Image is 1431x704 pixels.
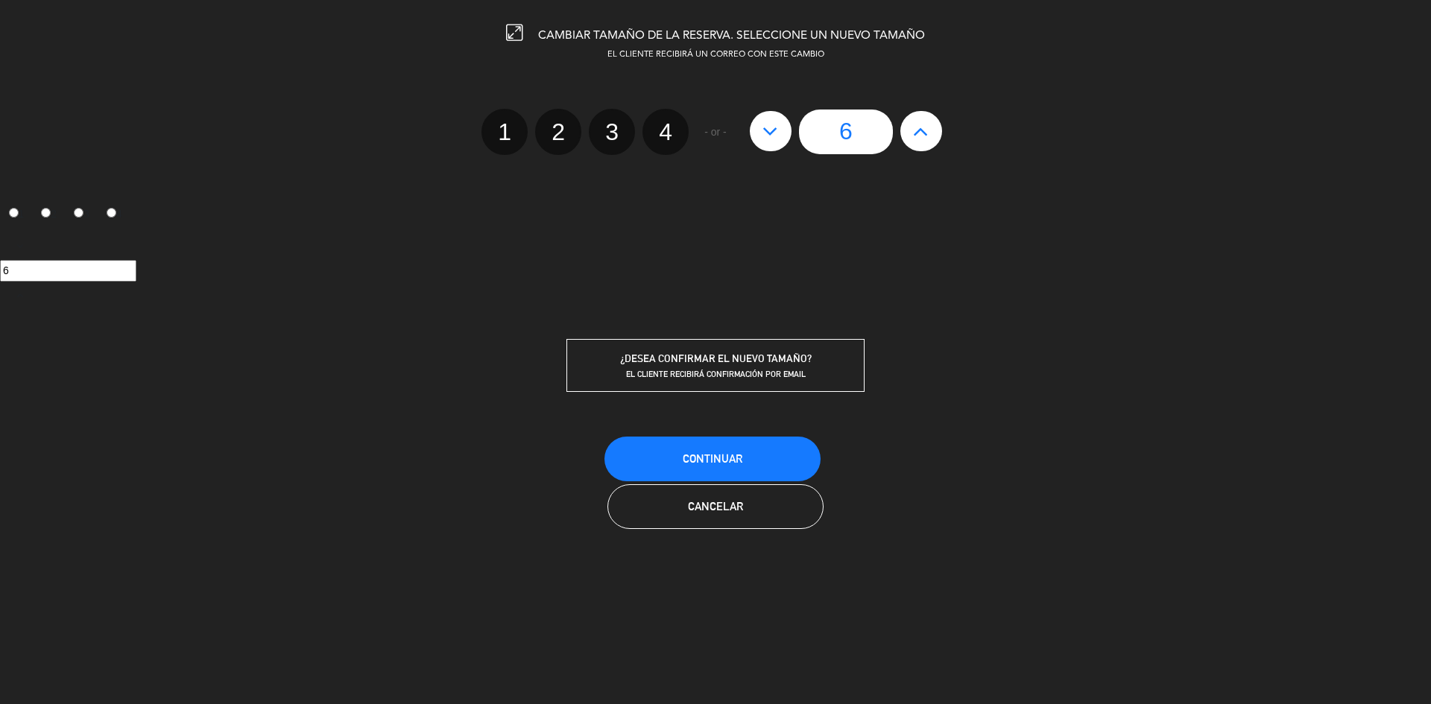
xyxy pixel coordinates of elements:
label: 4 [642,109,689,155]
span: EL CLIENTE RECIBIRÁ UN CORREO CON ESTE CAMBIO [607,51,824,59]
button: Continuar [604,437,821,481]
span: Cancelar [688,500,743,513]
label: 4 [98,202,130,227]
span: ¿DESEA CONFIRMAR EL NUEVO TAMAÑO? [620,352,812,364]
label: 3 [589,109,635,155]
input: 4 [107,208,116,218]
span: CAMBIAR TAMAÑO DE LA RESERVA. SELECCIONE UN NUEVO TAMAÑO [538,30,925,42]
input: 3 [74,208,83,218]
input: 2 [41,208,51,218]
label: 2 [33,202,66,227]
label: 3 [66,202,98,227]
label: 1 [481,109,528,155]
button: Cancelar [607,484,824,529]
input: 1 [9,208,19,218]
span: - or - [704,124,727,141]
label: 2 [535,109,581,155]
span: Continuar [683,452,742,465]
span: EL CLIENTE RECIBIRÁ CONFIRMACIÓN POR EMAIL [626,369,806,379]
